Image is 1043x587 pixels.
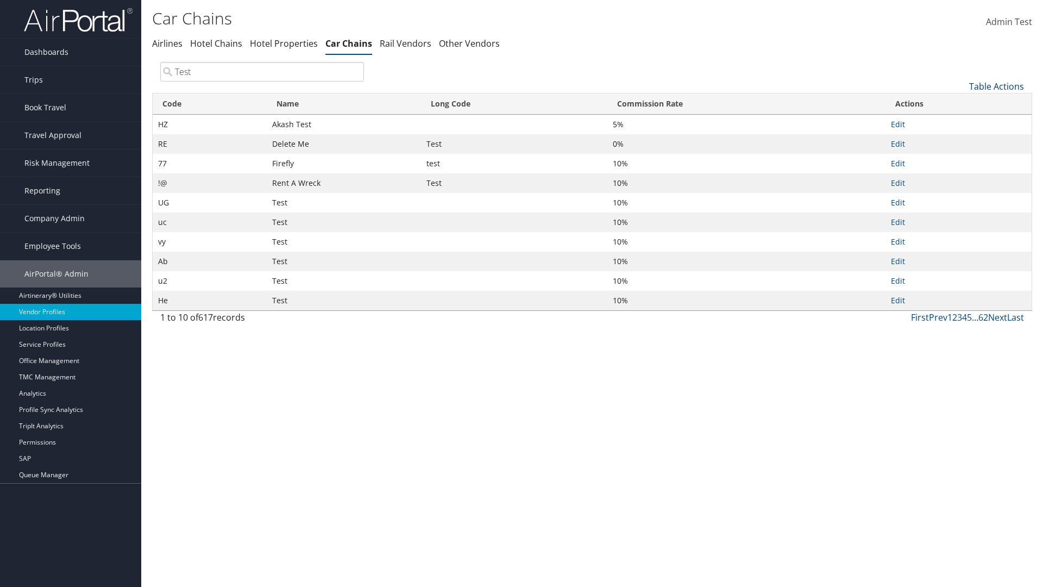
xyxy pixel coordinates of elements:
div: 1 to 10 of records [160,311,364,329]
td: Test [267,252,421,271]
a: Admin Test [986,5,1032,39]
span: 617 [198,311,213,323]
a: Airlines [152,38,183,49]
a: Last [1007,311,1024,323]
a: Other Vendors [439,38,500,49]
a: 1 [947,311,952,323]
a: Edit [891,197,905,208]
a: 3 [957,311,962,323]
td: Test [421,134,607,154]
td: 5% [607,115,885,134]
td: Firefly [267,154,421,173]
td: Test [421,173,607,193]
td: 10% [607,213,885,232]
a: Edit [891,276,905,286]
td: 10% [607,252,885,271]
td: HZ [153,115,267,134]
span: AirPortal® Admin [24,260,89,288]
td: Test [267,232,421,252]
span: Travel Approval [24,122,81,149]
a: Table Actions [969,80,1024,92]
td: test [421,154,607,173]
th: Commission Rate: activate to sort column ascending [607,93,885,115]
a: 5 [967,311,972,323]
a: Edit [891,139,905,149]
a: Rail Vendors [380,38,431,49]
td: 0% [607,134,885,154]
a: Next [988,311,1007,323]
a: Edit [891,178,905,188]
td: Delete Me [267,134,421,154]
th: Long Code: activate to sort column ascending [421,93,607,115]
td: Test [267,193,421,213]
td: Test [267,213,421,232]
td: 10% [607,173,885,193]
span: Company Admin [24,205,85,232]
span: Reporting [24,177,60,204]
th: Actions [885,93,1032,115]
td: He [153,291,267,310]
td: RE [153,134,267,154]
td: 10% [607,271,885,291]
span: Risk Management [24,149,90,177]
th: Name: activate to sort column descending [267,93,421,115]
td: 10% [607,154,885,173]
a: First [911,311,929,323]
td: uc [153,213,267,232]
td: 10% [607,232,885,252]
h1: Car Chains [152,7,739,30]
td: vy [153,232,267,252]
span: Dashboards [24,39,68,66]
a: Car Chains [325,38,372,49]
span: … [972,311,978,323]
td: !@ [153,173,267,193]
a: Edit [891,119,905,129]
a: 4 [962,311,967,323]
th: Code: activate to sort column ascending [153,93,267,115]
td: 10% [607,193,885,213]
span: Trips [24,66,43,93]
a: Edit [891,295,905,305]
td: 10% [607,291,885,310]
td: Rent A Wreck [267,173,421,193]
td: 77 [153,154,267,173]
a: 62 [978,311,988,323]
a: Hotel Properties [250,38,318,49]
a: Edit [891,217,905,227]
td: Test [267,271,421,291]
span: Employee Tools [24,233,81,260]
a: Edit [891,236,905,247]
td: u2 [153,271,267,291]
span: Book Travel [24,94,66,121]
a: Hotel Chains [190,38,242,49]
a: Edit [891,256,905,266]
td: Test [267,291,421,310]
img: airportal-logo.png [24,7,133,33]
a: Prev [929,311,947,323]
span: Admin Test [986,16,1032,28]
td: Ab [153,252,267,271]
a: 2 [952,311,957,323]
td: UG [153,193,267,213]
input: Search [160,62,364,82]
a: Edit [891,158,905,168]
td: Akash Test [267,115,421,134]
